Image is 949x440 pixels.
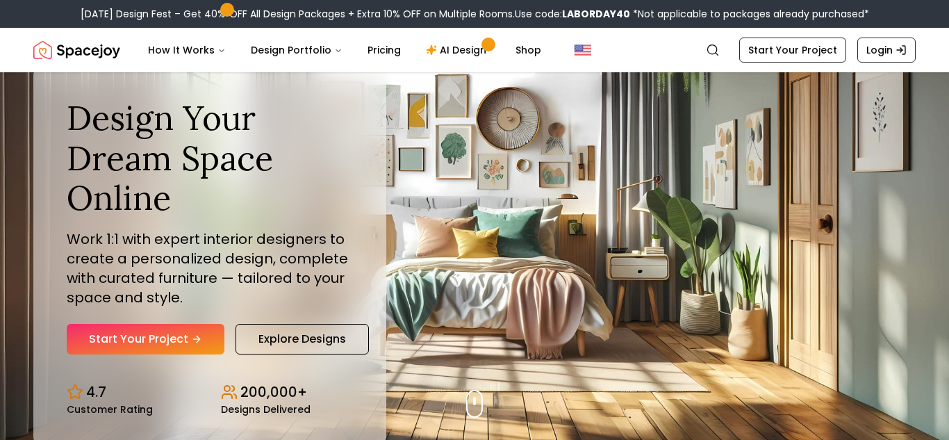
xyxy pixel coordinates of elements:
small: Designs Delivered [221,405,311,414]
a: AI Design [415,36,502,64]
a: Spacejoy [33,36,120,64]
button: Design Portfolio [240,36,354,64]
a: Pricing [356,36,412,64]
a: Start Your Project [739,38,846,63]
div: Design stats [67,371,353,414]
small: Customer Rating [67,405,153,414]
span: *Not applicable to packages already purchased* [630,7,869,21]
h1: Design Your Dream Space Online [67,98,353,218]
span: Use code: [515,7,630,21]
p: 4.7 [86,382,106,402]
div: [DATE] Design Fest – Get 40% OFF All Design Packages + Extra 10% OFF on Multiple Rooms. [81,7,869,21]
nav: Global [33,28,916,72]
a: Shop [504,36,552,64]
b: LABORDAY40 [562,7,630,21]
a: Start Your Project [67,324,224,355]
nav: Main [137,36,552,64]
a: Explore Designs [236,324,369,355]
img: Spacejoy Logo [33,36,120,64]
a: Login [857,38,916,63]
p: Work 1:1 with expert interior designers to create a personalized design, complete with curated fu... [67,229,353,307]
p: 200,000+ [240,382,307,402]
img: United States [575,42,591,58]
button: How It Works [137,36,237,64]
